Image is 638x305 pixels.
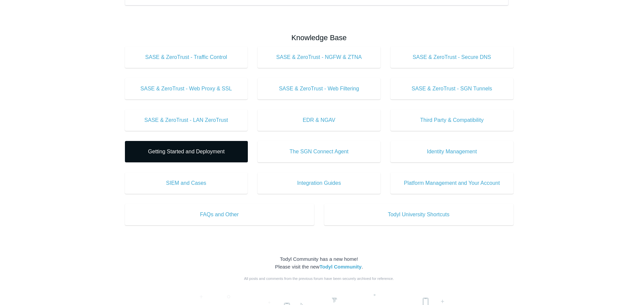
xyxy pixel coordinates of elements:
[268,53,370,61] span: SASE & ZeroTrust - NGFW & ZTNA
[258,141,380,162] a: The SGN Connect Agent
[401,116,503,124] span: Third Party & Compatibility
[391,141,513,162] a: Identity Management
[401,85,503,93] span: SASE & ZeroTrust - SGN Tunnels
[135,148,238,156] span: Getting Started and Deployment
[135,179,238,187] span: SIEM and Cases
[324,204,513,225] a: Todyl University Shortcuts
[268,148,370,156] span: The SGN Connect Agent
[125,276,513,282] div: All posts and comments from the previous forum have been securely archived for reference.
[391,78,513,99] a: SASE & ZeroTrust - SGN Tunnels
[320,264,362,270] a: Todyl Community
[401,53,503,61] span: SASE & ZeroTrust - Secure DNS
[258,47,380,68] a: SASE & ZeroTrust - NGFW & ZTNA
[125,78,248,99] a: SASE & ZeroTrust - Web Proxy & SSL
[258,78,380,99] a: SASE & ZeroTrust - Web Filtering
[135,53,238,61] span: SASE & ZeroTrust - Traffic Control
[258,172,380,194] a: Integration Guides
[125,204,314,225] a: FAQs and Other
[401,148,503,156] span: Identity Management
[391,109,513,131] a: Third Party & Compatibility
[125,141,248,162] a: Getting Started and Deployment
[334,211,503,219] span: Todyl University Shortcuts
[125,172,248,194] a: SIEM and Cases
[401,179,503,187] span: Platform Management and Your Account
[268,85,370,93] span: SASE & ZeroTrust - Web Filtering
[125,109,248,131] a: SASE & ZeroTrust - LAN ZeroTrust
[391,47,513,68] a: SASE & ZeroTrust - Secure DNS
[135,116,238,124] span: SASE & ZeroTrust - LAN ZeroTrust
[268,179,370,187] span: Integration Guides
[125,47,248,68] a: SASE & ZeroTrust - Traffic Control
[125,32,513,43] h2: Knowledge Base
[125,255,513,271] div: Todyl Community has a new home! Please visit the new .
[258,109,380,131] a: EDR & NGAV
[135,85,238,93] span: SASE & ZeroTrust - Web Proxy & SSL
[268,116,370,124] span: EDR & NGAV
[391,172,513,194] a: Platform Management and Your Account
[135,211,304,219] span: FAQs and Other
